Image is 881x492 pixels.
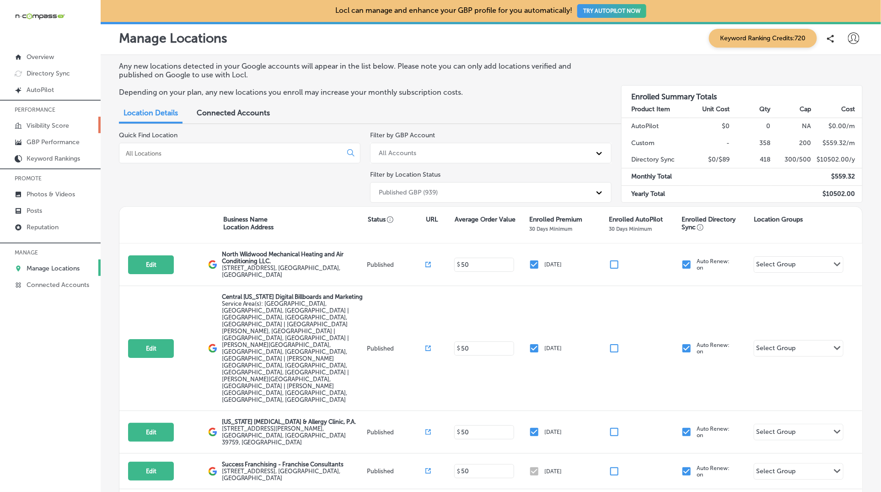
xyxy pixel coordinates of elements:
button: TRY AUTOPILOT NOW [577,4,646,18]
p: Published [367,429,425,436]
p: URL [426,216,438,223]
td: $0 [689,118,730,135]
p: Manage Locations [27,265,80,272]
div: Select Group [757,260,796,271]
p: GBP Performance [27,138,80,146]
p: Overview [27,53,54,61]
p: Location Groups [754,216,803,223]
span: Connected Accounts [197,108,270,117]
p: Auto Renew: on [697,258,730,271]
p: Auto Renew: on [697,342,730,355]
label: [STREET_ADDRESS] , [GEOGRAPHIC_DATA], [GEOGRAPHIC_DATA] [222,468,365,481]
th: Unit Cost [689,101,730,118]
p: Auto Renew: on [697,465,730,478]
img: logo [208,260,217,269]
label: [STREET_ADDRESS] , [GEOGRAPHIC_DATA], [GEOGRAPHIC_DATA] [222,265,365,278]
p: 30 Days Minimum [529,226,572,232]
td: AutoPilot [622,118,690,135]
p: Directory Sync [27,70,70,77]
p: Published [367,468,425,475]
img: logo [208,467,217,476]
p: $ [457,468,460,475]
p: Business Name Location Address [223,216,274,231]
p: Any new locations detected in your Google accounts will appear in the list below. Please note you... [119,62,602,79]
label: Filter by Location Status [370,171,440,178]
p: Central [US_STATE] Digital Billboards and Marketing [222,293,365,300]
button: Edit [128,339,174,358]
p: 30 Days Minimum [609,226,652,232]
td: 200 [771,135,812,151]
td: $0/$89 [689,151,730,168]
p: Manage Locations [119,31,227,46]
td: $ 0.00 /m [812,118,862,135]
p: North Wildwood Mechanical Heating and Air Conditioning LLC. [222,251,365,265]
th: Qty [730,101,771,118]
p: Reputation [27,223,59,231]
label: [STREET_ADDRESS][PERSON_NAME] , [GEOGRAPHIC_DATA], [GEOGRAPHIC_DATA] 39759, [GEOGRAPHIC_DATA] [222,425,365,446]
p: [DATE] [544,468,562,475]
td: Directory Sync [622,151,690,168]
span: Keyword Ranking Credits: 720 [709,29,817,48]
p: [DATE] [544,261,562,268]
div: Published GBP (939) [379,189,438,196]
td: NA [771,118,812,135]
td: $ 559.32 [812,168,862,185]
p: [US_STATE] [MEDICAL_DATA] & Allergy Clinic, P.A. [222,418,365,425]
div: All Accounts [379,149,416,157]
p: Auto Renew: on [697,426,730,438]
th: Cost [812,101,862,118]
p: $ [457,345,460,351]
td: 0 [730,118,771,135]
th: Cap [771,101,812,118]
td: $ 10502.00 /y [812,151,862,168]
img: logo [208,427,217,437]
p: Connected Accounts [27,281,89,289]
td: $ 559.32 /m [812,135,862,151]
button: Edit [128,255,174,274]
td: Custom [622,135,690,151]
td: 358 [730,135,771,151]
td: 300/500 [771,151,812,168]
label: Quick Find Location [119,131,177,139]
button: Edit [128,462,174,481]
p: Success Franchising - Franchise Consultants [222,461,365,468]
p: $ [457,261,460,268]
p: Published [367,261,425,268]
td: $ 10502.00 [812,185,862,202]
img: logo [208,344,217,353]
p: Enrolled AutoPilot [609,216,663,223]
p: Published [367,345,425,352]
h3: Enrolled Summary Totals [622,86,862,101]
p: Enrolled Directory Sync [682,216,750,231]
span: Orlando, FL, USA | Kissimmee, FL, USA | Meadow Woods, FL 32824, USA | Hunters Creek, FL 32837, US... [222,300,349,403]
div: Select Group [757,428,796,438]
div: Select Group [757,344,796,355]
p: [DATE] [544,345,562,351]
td: 418 [730,151,771,168]
button: Edit [128,423,174,442]
p: Posts [27,207,42,215]
p: Enrolled Premium [529,216,582,223]
strong: Product Item [632,105,671,113]
span: Location Details [124,108,178,117]
td: - [689,135,730,151]
input: All Locations [125,149,340,157]
p: Photos & Videos [27,190,75,198]
img: 660ab0bf-5cc7-4cb8-ba1c-48b5ae0f18e60NCTV_CLogo_TV_Black_-500x88.png [15,12,65,21]
td: Yearly Total [622,185,690,202]
p: Keyword Rankings [27,155,80,162]
p: Visibility Score [27,122,69,130]
p: Average Order Value [455,216,516,223]
p: Depending on your plan, any new locations you enroll may increase your monthly subscription costs. [119,88,602,97]
p: [DATE] [544,429,562,435]
p: Status [368,216,426,223]
p: AutoPilot [27,86,54,94]
p: $ [457,429,460,435]
td: Monthly Total [622,168,690,185]
div: Select Group [757,467,796,478]
label: Filter by GBP Account [370,131,435,139]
